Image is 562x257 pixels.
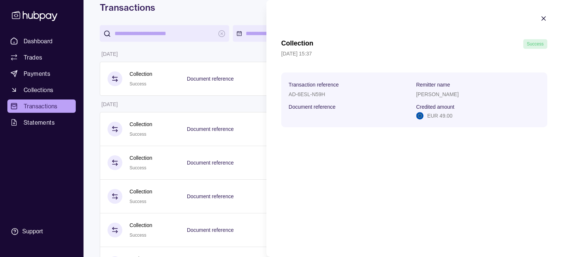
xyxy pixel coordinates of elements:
[289,91,325,97] p: AD-6ESL-N59H
[427,112,452,120] p: EUR 49.00
[416,82,450,88] p: Remitter name
[281,39,313,49] h1: Collection
[416,104,454,110] p: Credited amount
[281,50,547,58] p: [DATE] 15:37
[527,41,544,47] span: Success
[289,82,339,88] p: Transaction reference
[416,112,423,119] img: eu
[416,91,459,97] p: [PERSON_NAME]
[289,104,336,110] p: Document reference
